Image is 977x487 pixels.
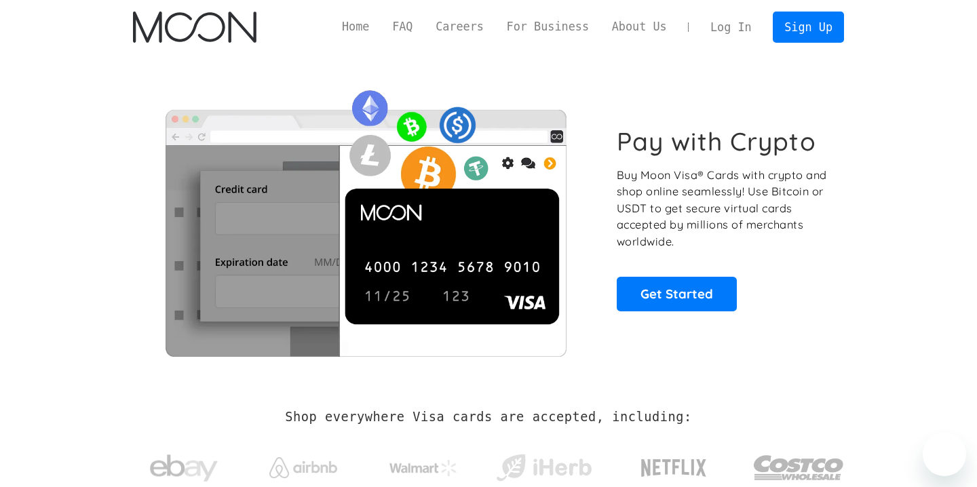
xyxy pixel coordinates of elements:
h2: Shop everywhere Visa cards are accepted, including: [285,410,691,425]
a: Airbnb [253,444,354,485]
img: Netflix [640,451,708,485]
a: For Business [495,18,600,35]
a: Careers [424,18,495,35]
img: Airbnb [269,457,337,478]
a: Log In [699,12,763,42]
a: FAQ [381,18,424,35]
a: Sign Up [773,12,843,42]
img: Moon Cards let you spend your crypto anywhere Visa is accepted. [133,81,598,356]
img: Walmart [389,460,457,476]
a: Get Started [617,277,737,311]
a: Walmart [373,446,474,483]
h1: Pay with Crypto [617,126,816,157]
iframe: Кнопка запуска окна обмена сообщениями [923,433,966,476]
img: iHerb [493,450,594,486]
p: Buy Moon Visa® Cards with crypto and shop online seamlessly! Use Bitcoin or USDT to get secure vi... [617,167,829,250]
a: About Us [600,18,678,35]
a: Home [330,18,381,35]
img: Moon Logo [133,12,256,43]
a: home [133,12,256,43]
